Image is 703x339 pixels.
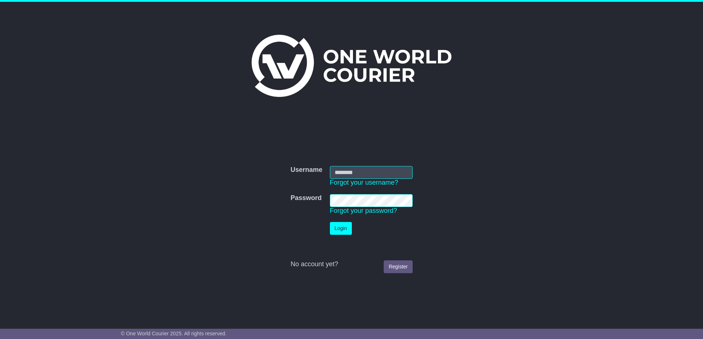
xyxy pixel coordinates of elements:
a: Forgot your username? [330,179,398,186]
span: © One World Courier 2025. All rights reserved. [121,331,227,336]
a: Forgot your password? [330,207,397,214]
div: No account yet? [290,260,412,268]
label: Username [290,166,322,174]
a: Register [384,260,412,273]
img: One World [252,35,451,97]
label: Password [290,194,321,202]
button: Login [330,222,352,235]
